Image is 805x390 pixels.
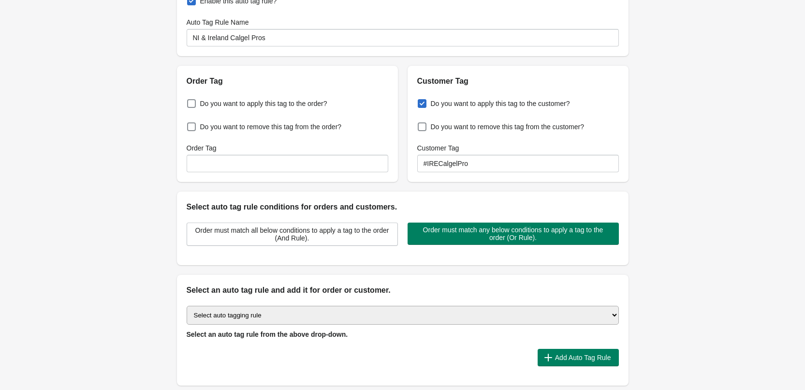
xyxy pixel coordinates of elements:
button: Order must match any below conditions to apply a tag to the order (Or Rule). [408,223,619,245]
button: Add Auto Tag Rule [538,349,619,366]
label: Customer Tag [417,143,459,153]
span: Do you want to remove this tag from the order? [200,122,342,132]
h2: Customer Tag [417,75,619,87]
span: Add Auto Tag Rule [555,354,611,361]
span: Do you want to apply this tag to the customer? [431,99,570,108]
button: Order must match all below conditions to apply a tag to the order (And Rule). [187,223,398,246]
span: Do you want to remove this tag from the customer? [431,122,584,132]
span: Select an auto tag rule from the above drop-down. [187,330,348,338]
span: Do you want to apply this tag to the order? [200,99,327,108]
label: Auto Tag Rule Name [187,17,249,27]
h2: Select auto tag rule conditions for orders and customers. [187,201,619,213]
span: Order must match all below conditions to apply a tag to the order (And Rule). [195,226,390,242]
span: Order must match any below conditions to apply a tag to the order (Or Rule). [415,226,611,241]
h2: Order Tag [187,75,388,87]
label: Order Tag [187,143,217,153]
h2: Select an auto tag rule and add it for order or customer. [187,285,619,296]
